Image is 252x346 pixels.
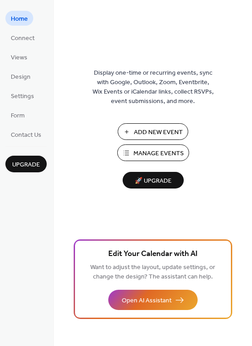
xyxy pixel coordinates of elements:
[12,160,40,170] span: Upgrade
[5,49,33,64] a: Views
[5,11,33,26] a: Home
[108,290,198,310] button: Open AI Assistant
[11,130,41,140] span: Contact Us
[108,248,198,261] span: Edit Your Calendar with AI
[117,144,189,161] button: Manage Events
[5,88,40,103] a: Settings
[123,172,184,189] button: 🚀 Upgrade
[5,69,36,84] a: Design
[118,123,188,140] button: Add New Event
[93,68,214,106] span: Display one-time or recurring events, sync with Google, Outlook, Zoom, Eventbrite, Wix Events or ...
[11,14,28,24] span: Home
[128,175,178,187] span: 🚀 Upgrade
[11,111,25,121] span: Form
[134,128,183,137] span: Add New Event
[122,296,172,306] span: Open AI Assistant
[11,53,27,63] span: Views
[5,30,40,45] a: Connect
[5,127,47,142] a: Contact Us
[11,72,31,82] span: Design
[11,92,34,101] span: Settings
[11,34,35,43] span: Connect
[5,108,30,122] a: Form
[133,149,184,158] span: Manage Events
[5,156,47,172] button: Upgrade
[90,261,215,283] span: Want to adjust the layout, update settings, or change the design? The assistant can help.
